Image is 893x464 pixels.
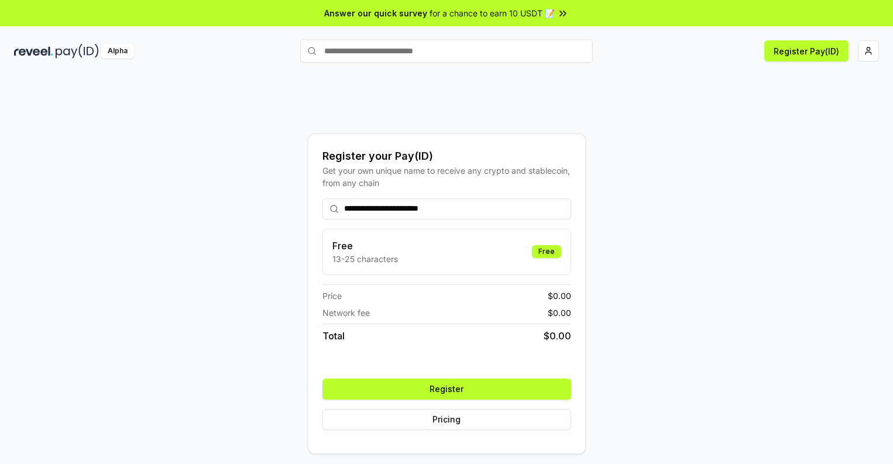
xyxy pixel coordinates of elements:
[101,44,134,59] div: Alpha
[548,307,571,319] span: $ 0.00
[322,164,571,189] div: Get your own unique name to receive any crypto and stablecoin, from any chain
[322,379,571,400] button: Register
[322,409,571,430] button: Pricing
[322,148,571,164] div: Register your Pay(ID)
[544,329,571,343] span: $ 0.00
[548,290,571,302] span: $ 0.00
[532,245,561,258] div: Free
[332,239,398,253] h3: Free
[332,253,398,265] p: 13-25 characters
[56,44,99,59] img: pay_id
[14,44,53,59] img: reveel_dark
[322,307,370,319] span: Network fee
[322,329,345,343] span: Total
[322,290,342,302] span: Price
[764,40,849,61] button: Register Pay(ID)
[430,7,555,19] span: for a chance to earn 10 USDT 📝
[324,7,427,19] span: Answer our quick survey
